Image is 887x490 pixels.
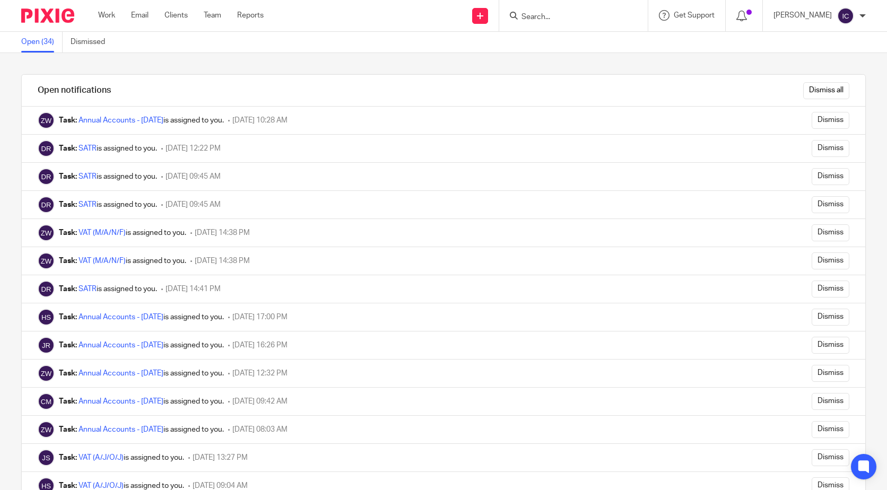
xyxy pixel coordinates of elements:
a: SATR [79,145,97,152]
div: is assigned to you. [59,312,224,322]
input: Dismiss [812,337,849,354]
input: Dismiss [812,140,849,157]
div: is assigned to you. [59,368,224,379]
a: Open (34) [21,32,63,52]
div: is assigned to you. [59,199,157,210]
span: [DATE] 14:38 PM [195,229,250,237]
h1: Open notifications [38,85,111,96]
input: Dismiss [812,421,849,438]
span: [DATE] 17:00 PM [232,313,288,321]
input: Dismiss [812,393,849,410]
span: [DATE] 14:41 PM [166,285,221,293]
b: Task: [59,313,77,321]
div: is assigned to you. [59,424,224,435]
b: Task: [59,482,77,489]
b: Task: [59,342,77,349]
a: Reports [237,10,264,21]
span: [DATE] 16:26 PM [232,342,288,349]
b: Task: [59,257,77,265]
img: Dylan Richards [38,196,55,213]
span: [DATE] 08:03 AM [232,426,288,433]
a: Work [98,10,115,21]
a: Team [204,10,221,21]
div: is assigned to you. [59,340,224,351]
img: Zoe Waldock [38,421,55,438]
a: Annual Accounts - [DATE] [79,398,163,405]
input: Dismiss [812,224,849,241]
b: Task: [59,454,77,461]
div: is assigned to you. [59,396,224,407]
div: is assigned to you. [59,143,157,154]
img: James Richards [38,337,55,354]
a: Annual Accounts - [DATE] [79,313,163,321]
img: Zoe Waldock [38,365,55,382]
p: [PERSON_NAME] [773,10,832,21]
b: Task: [59,285,77,293]
div: is assigned to you. [59,452,184,463]
span: [DATE] 12:32 PM [232,370,288,377]
input: Dismiss [812,168,849,185]
span: [DATE] 09:04 AM [193,482,248,489]
b: Task: [59,426,77,433]
b: Task: [59,398,77,405]
a: VAT (M/A/N/F) [79,229,126,237]
a: Annual Accounts - [DATE] [79,342,163,349]
a: SATR [79,173,97,180]
span: [DATE] 14:38 PM [195,257,250,265]
a: Annual Accounts - [DATE] [79,117,163,124]
img: Hannah Sullivan [38,309,55,326]
input: Dismiss all [803,82,849,99]
span: [DATE] 10:28 AM [232,117,288,124]
input: Dismiss [812,252,849,269]
a: SATR [79,201,97,208]
img: Pixie [21,8,74,23]
span: [DATE] 09:45 AM [166,173,221,180]
input: Dismiss [812,281,849,297]
img: Zoe Waldock [38,252,55,269]
b: Task: [59,201,77,208]
div: is assigned to you. [59,227,186,238]
input: Dismiss [812,196,849,213]
input: Search [520,13,616,22]
span: [DATE] 09:45 AM [166,201,221,208]
img: Zoe Waldock [38,112,55,129]
div: is assigned to you. [59,171,157,182]
input: Dismiss [812,309,849,326]
img: James Sullivan [38,449,55,466]
a: Annual Accounts - [DATE] [79,370,163,377]
img: Dylan Richards [38,168,55,185]
a: Annual Accounts - [DATE] [79,426,163,433]
b: Task: [59,370,77,377]
input: Dismiss [812,112,849,129]
div: is assigned to you. [59,284,157,294]
a: Dismissed [71,32,113,52]
img: Dylan Richards [38,281,55,297]
div: is assigned to you. [59,115,224,126]
b: Task: [59,229,77,237]
a: VAT (A/J/O/J) [79,482,124,489]
a: Email [131,10,149,21]
img: Zoe Waldock [38,224,55,241]
a: VAT (M/A/N/F) [79,257,126,265]
input: Dismiss [812,365,849,382]
span: [DATE] 09:42 AM [232,398,288,405]
span: [DATE] 13:27 PM [193,454,248,461]
img: Cheri Mytton [38,393,55,410]
b: Task: [59,173,77,180]
img: svg%3E [837,7,854,24]
b: Task: [59,117,77,124]
img: Dylan Richards [38,140,55,157]
a: VAT (A/J/O/J) [79,454,124,461]
b: Task: [59,145,77,152]
div: is assigned to you. [59,256,186,266]
a: SATR [79,285,97,293]
span: [DATE] 12:22 PM [166,145,221,152]
span: Get Support [674,12,715,19]
input: Dismiss [812,449,849,466]
a: Clients [164,10,188,21]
